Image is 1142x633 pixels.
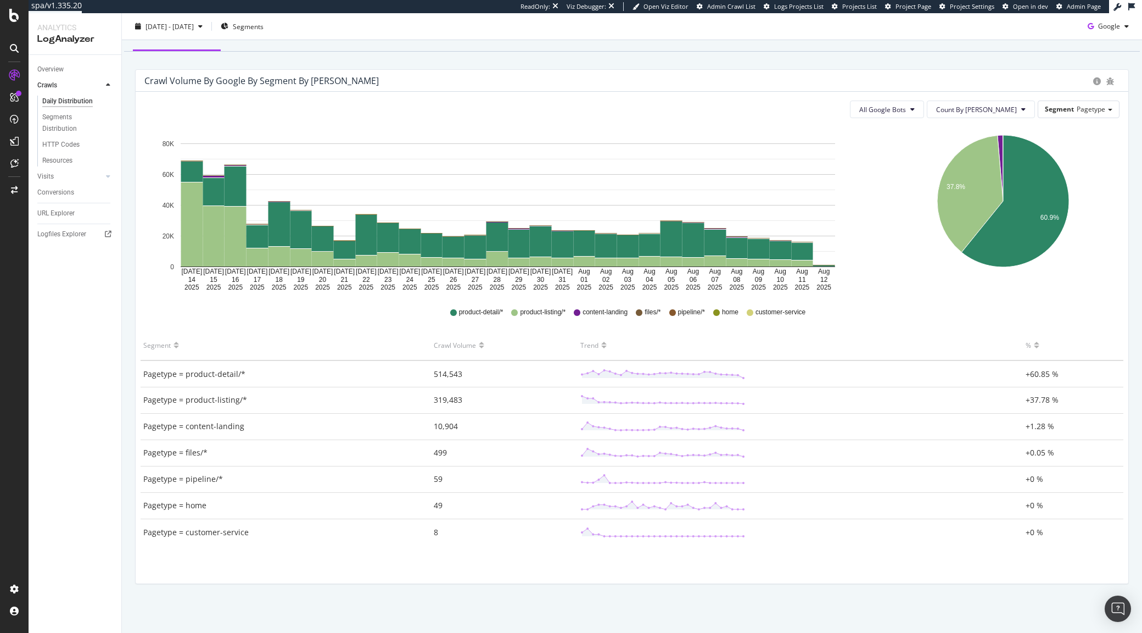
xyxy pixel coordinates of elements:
button: Segments [216,18,268,35]
text: [DATE] [181,268,202,276]
span: +60.85 % [1026,369,1059,379]
text: [DATE] [552,268,573,276]
text: 19 [297,276,305,284]
span: Pagetype = product-listing/* [143,395,247,405]
text: 2025 [315,284,330,291]
text: 2025 [380,284,395,291]
text: 01 [580,276,588,284]
text: [DATE] [465,268,486,276]
a: Resources [42,155,114,166]
a: Logfiles Explorer [37,229,114,240]
text: Aug [731,268,742,276]
text: 2025 [577,284,592,291]
text: 2025 [228,284,243,291]
text: Aug [665,268,677,276]
span: Logs Projects List [774,2,824,10]
text: [DATE] [356,268,377,276]
text: 2025 [272,284,287,291]
text: [DATE] [443,268,464,276]
text: 08 [733,276,741,284]
text: Aug [753,268,764,276]
text: [DATE] [247,268,268,276]
text: 2025 [337,284,352,291]
text: 10 [777,276,785,284]
span: Pagetype = customer-service [143,527,249,537]
span: Google [1098,21,1120,31]
a: Crawls [37,80,103,91]
text: 05 [668,276,675,284]
a: Visits [37,171,103,182]
text: 07 [711,276,719,284]
div: Trend [580,336,598,354]
text: 25 [428,276,435,284]
text: 14 [188,276,196,284]
text: 06 [690,276,697,284]
a: Projects List [832,2,877,11]
div: % [1026,336,1031,354]
text: 2025 [708,284,723,291]
text: 15 [210,276,217,284]
a: URL Explorer [37,208,114,219]
span: Project Page [895,2,931,10]
text: 09 [755,276,763,284]
span: Segments [233,21,264,31]
div: Logfiles Explorer [37,229,86,240]
div: Visits [37,171,54,182]
span: Pagetype = files/* [143,447,208,458]
a: Daily Distribution [42,96,114,107]
span: All Google Bots [859,105,906,114]
text: 26 [450,276,457,284]
text: 22 [362,276,370,284]
span: Open in dev [1013,2,1048,10]
a: Overview [37,64,114,75]
text: 2025 [446,284,461,291]
div: Segments Distribution [42,112,103,135]
div: Overview [37,64,64,75]
text: 29 [515,276,523,284]
text: [DATE] [378,268,399,276]
span: Projects List [842,2,877,10]
text: 2025 [795,284,810,291]
text: Aug [709,268,720,276]
span: customer-service [755,308,805,317]
div: ReadOnly: [520,2,550,11]
div: bug [1106,77,1114,85]
text: [DATE] [290,268,311,276]
text: 2025 [468,284,483,291]
span: +1.28 % [1026,421,1054,431]
span: Pagetype = pipeline/* [143,474,223,484]
text: Aug [643,268,655,276]
span: Count By Day [936,105,1017,114]
text: Aug [687,268,699,276]
span: Project Settings [950,2,994,10]
text: 20K [163,232,174,240]
span: [DATE] - [DATE] [145,21,194,31]
a: Conversions [37,187,114,198]
text: 2025 [511,284,526,291]
text: 2025 [642,284,657,291]
text: 18 [275,276,283,284]
span: home [722,308,738,317]
text: 2025 [533,284,548,291]
a: HTTP Codes [42,139,114,151]
text: 31 [559,276,567,284]
div: Daily Distribution [42,96,93,107]
text: [DATE] [399,268,420,276]
text: 2025 [402,284,417,291]
a: Project Settings [939,2,994,11]
text: [DATE] [530,268,551,276]
text: 21 [341,276,349,284]
text: [DATE] [334,268,355,276]
text: 2025 [773,284,788,291]
text: 2025 [729,284,744,291]
div: Analytics [37,22,113,33]
text: 0 [170,263,174,271]
div: Open Intercom Messenger [1105,596,1131,622]
a: Open in dev [1003,2,1048,11]
text: [DATE] [225,268,246,276]
text: 20 [319,276,327,284]
text: 80K [163,140,174,148]
text: 12 [820,276,828,284]
span: 319,483 [434,395,462,405]
span: Segment [1045,104,1074,114]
